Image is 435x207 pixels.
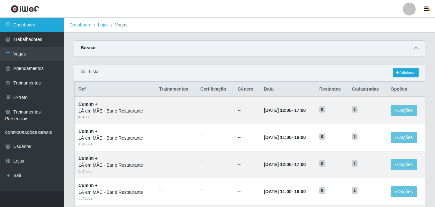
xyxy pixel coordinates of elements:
nav: breadcrumb [64,18,435,33]
strong: Buscar [81,45,96,50]
div: # 343365 [78,114,151,120]
button: Opções [391,132,417,143]
span: 0 [319,106,325,113]
strong: Cumim + [78,102,98,107]
img: CoreUI Logo [11,5,39,13]
strong: - [264,135,306,140]
time: [DATE] 11:00 [264,135,292,140]
th: Certificação [196,82,234,97]
th: Opções [387,82,425,97]
th: Gênero [234,82,260,97]
ul: -- [200,186,230,192]
strong: - [264,162,306,167]
time: 16:00 [294,189,306,194]
ul: -- [200,159,230,165]
ul: -- [159,132,193,138]
td: -- [234,124,260,151]
button: Opções [391,105,417,116]
button: Opções [391,186,417,197]
a: Lojas [98,22,108,27]
strong: Cumim + [78,183,98,188]
strong: - [264,189,306,194]
div: Lista [74,64,425,82]
time: [DATE] 11:00 [264,189,292,194]
th: Data [260,82,315,97]
th: Restantes [315,82,348,97]
span: 0 [319,160,325,167]
time: 17:00 [294,108,306,113]
time: [DATE] 12:00 [264,162,292,167]
a: Dashboard [69,22,92,27]
ul: -- [159,159,193,165]
span: 1 [352,160,358,167]
th: Cadastradas [348,82,387,97]
button: Opções [391,159,417,170]
div: # 343364 [78,142,151,147]
td: -- [234,97,260,124]
a: Adicionar [393,68,419,77]
strong: Cumim + [78,129,98,134]
span: 1 [352,106,358,113]
li: Vagas [109,22,128,28]
div: # 343362 [78,196,151,201]
ul: -- [200,132,230,138]
time: [DATE] 12:00 [264,108,292,113]
ul: -- [159,104,193,111]
span: 0 [319,133,325,140]
time: 17:00 [294,162,306,167]
td: -- [234,151,260,178]
time: 16:00 [294,135,306,140]
div: LÁ em MÃE - Bar e Restaurante [78,162,151,169]
div: # 343363 [78,169,151,174]
div: LÁ em MÃE - Bar e Restaurante [78,108,151,114]
ul: -- [200,104,230,111]
strong: - [264,108,306,113]
td: -- [234,178,260,205]
strong: Cumim + [78,156,98,161]
div: LÁ em MÃE - Bar e Restaurante [78,135,151,142]
span: 0 [319,187,325,194]
ul: -- [159,186,193,192]
div: LÁ em MÃE - Bar e Restaurante [78,189,151,196]
span: 1 [352,187,358,194]
th: Trainamentos [155,82,196,97]
th: Ref [75,82,155,97]
span: 1 [352,133,358,140]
